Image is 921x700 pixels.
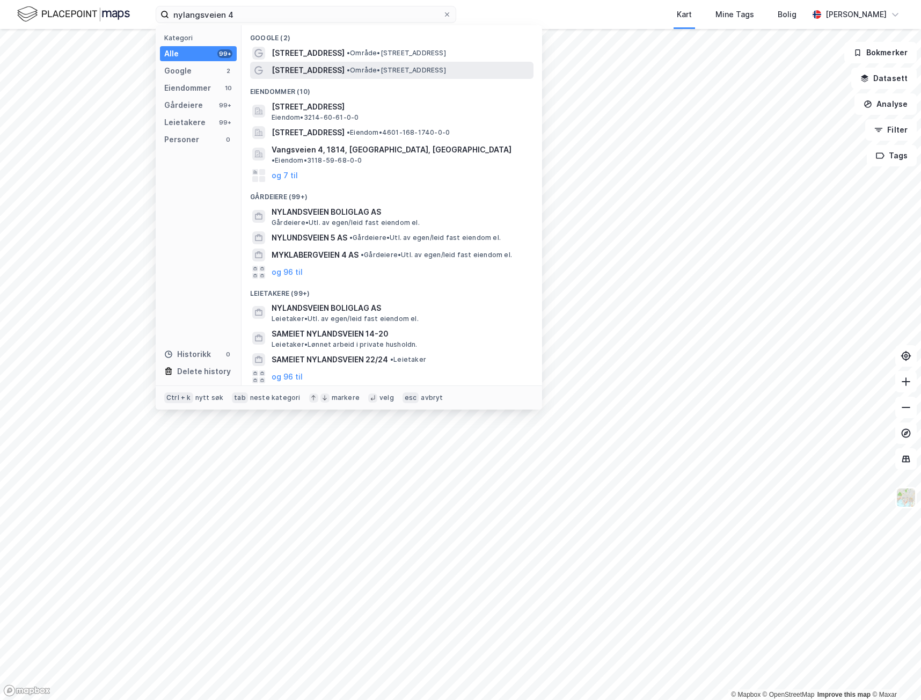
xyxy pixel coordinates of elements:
[224,67,232,75] div: 2
[349,234,353,242] span: •
[817,691,871,698] a: Improve this map
[896,487,916,508] img: Z
[224,84,232,92] div: 10
[272,231,347,244] span: NYLUNDSVEIEN 5 AS
[865,119,917,141] button: Filter
[272,353,388,366] span: SAMEIET NYLANDSVEIEN 22/24
[164,116,206,129] div: Leietakere
[347,49,446,57] span: Område • [STREET_ADDRESS]
[763,691,815,698] a: OpenStreetMap
[272,169,298,182] button: og 7 til
[164,34,237,42] div: Kategori
[677,8,692,21] div: Kart
[347,49,350,57] span: •
[272,100,529,113] span: [STREET_ADDRESS]
[403,392,419,403] div: esc
[390,355,393,363] span: •
[731,691,761,698] a: Mapbox
[272,218,420,227] span: Gårdeiere • Utl. av egen/leid fast eiendom el.
[347,128,450,137] span: Eiendom • 4601-168-1740-0-0
[272,126,345,139] span: [STREET_ADDRESS]
[164,133,199,146] div: Personer
[3,684,50,697] a: Mapbox homepage
[867,145,917,166] button: Tags
[867,648,921,700] iframe: Chat Widget
[825,8,887,21] div: [PERSON_NAME]
[361,251,364,259] span: •
[164,392,193,403] div: Ctrl + k
[272,156,275,164] span: •
[272,249,359,261] span: MYKLABERGVEIEN 4 AS
[349,234,501,242] span: Gårdeiere • Utl. av egen/leid fast eiendom el.
[242,79,542,98] div: Eiendommer (10)
[272,266,303,279] button: og 96 til
[217,101,232,110] div: 99+
[347,66,446,75] span: Område • [STREET_ADDRESS]
[17,5,130,24] img: logo.f888ab2527a4732fd821a326f86c7f29.svg
[224,350,232,359] div: 0
[242,281,542,300] div: Leietakere (99+)
[164,64,192,77] div: Google
[778,8,796,21] div: Bolig
[242,184,542,203] div: Gårdeiere (99+)
[361,251,512,259] span: Gårdeiere • Utl. av egen/leid fast eiendom el.
[347,66,350,74] span: •
[195,393,224,402] div: nytt søk
[272,327,529,340] span: SAMEIET NYLANDSVEIEN 14-20
[854,93,917,115] button: Analyse
[250,393,301,402] div: neste kategori
[177,365,231,378] div: Delete history
[169,6,443,23] input: Søk på adresse, matrikkel, gårdeiere, leietakere eller personer
[390,355,426,364] span: Leietaker
[232,392,248,403] div: tab
[272,315,419,323] span: Leietaker • Utl. av egen/leid fast eiendom el.
[272,340,418,349] span: Leietaker • Lønnet arbeid i private husholdn.
[224,135,232,144] div: 0
[272,64,345,77] span: [STREET_ADDRESS]
[332,393,360,402] div: markere
[851,68,917,89] button: Datasett
[242,25,542,45] div: Google (2)
[217,118,232,127] div: 99+
[217,49,232,58] div: 99+
[272,302,529,315] span: NYLANDSVEIEN BOLIGLAG AS
[164,99,203,112] div: Gårdeiere
[379,393,394,402] div: velg
[272,370,303,383] button: og 96 til
[164,82,211,94] div: Eiendommer
[844,42,917,63] button: Bokmerker
[272,156,362,165] span: Eiendom • 3118-59-68-0-0
[347,128,350,136] span: •
[272,47,345,60] span: [STREET_ADDRESS]
[421,393,443,402] div: avbryt
[272,143,511,156] span: Vangsveien 4, 1814, [GEOGRAPHIC_DATA], [GEOGRAPHIC_DATA]
[164,348,211,361] div: Historikk
[272,206,529,218] span: NYLANDSVEIEN BOLIGLAG AS
[164,47,179,60] div: Alle
[867,648,921,700] div: Kontrollprogram for chat
[715,8,754,21] div: Mine Tags
[272,113,359,122] span: Eiendom • 3214-60-61-0-0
